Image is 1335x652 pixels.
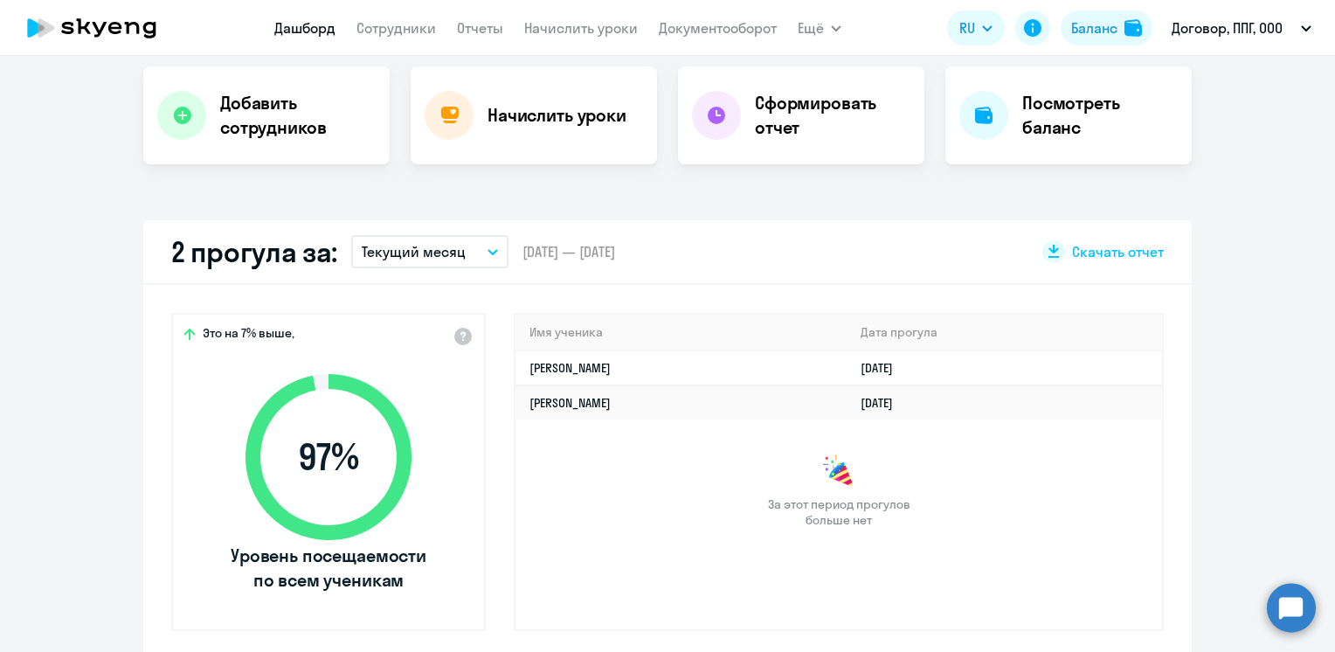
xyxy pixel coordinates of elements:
[457,19,503,37] a: Отчеты
[274,19,335,37] a: Дашборд
[1163,7,1320,49] button: Договор, ППГ, ООО
[821,454,856,489] img: congrats
[1172,17,1283,38] p: Договор, ППГ, ООО
[861,360,907,376] a: [DATE]
[515,315,847,350] th: Имя ученика
[847,315,1162,350] th: Дата прогула
[171,234,337,269] h2: 2 прогула за:
[765,496,912,528] span: За этот период прогулов больше нет
[351,235,508,268] button: Текущий месяц
[356,19,436,37] a: Сотрудники
[488,103,626,128] h4: Начислить уроки
[798,17,824,38] span: Ещё
[1071,17,1117,38] div: Баланс
[755,91,910,140] h4: Сформировать отчет
[659,19,777,37] a: Документооборот
[1022,91,1178,140] h4: Посмотреть баланс
[947,10,1005,45] button: RU
[529,360,611,376] a: [PERSON_NAME]
[1124,19,1142,37] img: balance
[959,17,975,38] span: RU
[1061,10,1152,45] button: Балансbalance
[220,91,376,140] h4: Добавить сотрудников
[522,242,615,261] span: [DATE] — [DATE]
[228,544,429,593] span: Уровень посещаемости по всем ученикам
[362,241,466,262] p: Текущий месяц
[1072,242,1164,261] span: Скачать отчет
[529,395,611,411] a: [PERSON_NAME]
[228,436,429,478] span: 97 %
[861,395,907,411] a: [DATE]
[524,19,638,37] a: Начислить уроки
[798,10,841,45] button: Ещё
[203,325,294,346] span: Это на 7% выше,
